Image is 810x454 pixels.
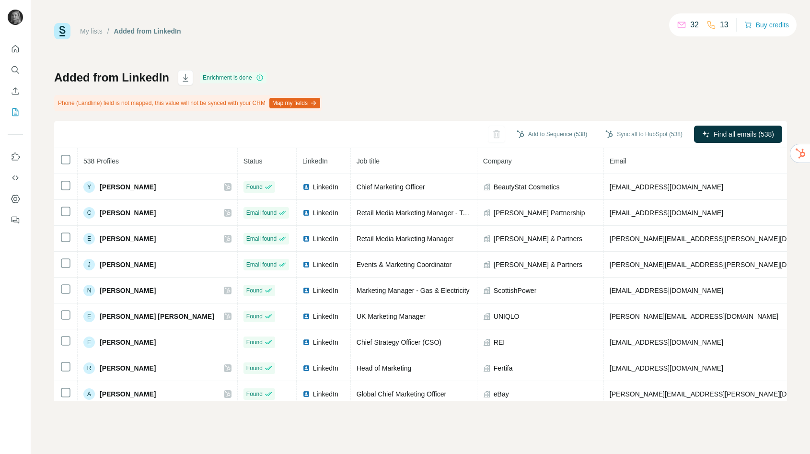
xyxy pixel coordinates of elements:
[494,312,520,321] span: UNIQLO
[302,338,310,346] img: LinkedIn logo
[83,311,95,322] div: E
[246,260,277,269] span: Email found
[243,157,263,165] span: Status
[100,389,156,399] span: [PERSON_NAME]
[107,26,109,36] li: /
[100,182,156,192] span: [PERSON_NAME]
[357,287,470,294] span: Marketing Manager - Gas & Electricity
[357,364,411,372] span: Head of Marketing
[357,157,380,165] span: Job title
[313,234,338,244] span: LinkedIn
[8,148,23,165] button: Use Surfe on LinkedIn
[483,157,512,165] span: Company
[302,364,310,372] img: LinkedIn logo
[744,18,789,32] button: Buy credits
[100,260,156,269] span: [PERSON_NAME]
[720,19,729,31] p: 13
[313,260,338,269] span: LinkedIn
[302,183,310,191] img: LinkedIn logo
[80,27,103,35] a: My lists
[494,363,513,373] span: Fertifa
[100,312,214,321] span: [PERSON_NAME] [PERSON_NAME]
[246,286,263,295] span: Found
[246,209,277,217] span: Email found
[313,208,338,218] span: LinkedIn
[302,235,310,243] img: LinkedIn logo
[8,40,23,58] button: Quick start
[246,183,263,191] span: Found
[83,388,95,400] div: A
[599,127,689,141] button: Sync all to HubSpot (538)
[83,337,95,348] div: E
[302,261,310,268] img: LinkedIn logo
[357,390,446,398] span: Global Chief Marketing Officer
[302,287,310,294] img: LinkedIn logo
[83,362,95,374] div: R
[313,389,338,399] span: LinkedIn
[100,338,156,347] span: [PERSON_NAME]
[83,233,95,244] div: E
[313,338,338,347] span: LinkedIn
[83,259,95,270] div: J
[313,312,338,321] span: LinkedIn
[8,190,23,208] button: Dashboard
[357,313,426,320] span: UK Marketing Manager
[714,129,774,139] span: Find all emails (538)
[100,234,156,244] span: [PERSON_NAME]
[357,235,453,243] span: Retail Media Marketing Manager
[54,70,169,85] h1: Added from LinkedIn
[690,19,699,31] p: 32
[494,182,560,192] span: BeautyStat Cosmetics
[200,72,266,83] div: Enrichment is done
[246,338,263,347] span: Found
[357,338,441,346] span: Chief Strategy Officer (CSO)
[610,157,626,165] span: Email
[100,208,156,218] span: [PERSON_NAME]
[246,390,263,398] span: Found
[54,23,70,39] img: Surfe Logo
[510,127,594,141] button: Add to Sequence (538)
[610,287,723,294] span: [EMAIL_ADDRESS][DOMAIN_NAME]
[694,126,782,143] button: Find all emails (538)
[83,157,119,165] span: 538 Profiles
[83,181,95,193] div: Y
[494,338,505,347] span: REI
[610,338,723,346] span: [EMAIL_ADDRESS][DOMAIN_NAME]
[302,157,328,165] span: LinkedIn
[8,61,23,79] button: Search
[302,209,310,217] img: LinkedIn logo
[313,286,338,295] span: LinkedIn
[313,182,338,192] span: LinkedIn
[494,234,582,244] span: [PERSON_NAME] & Partners
[246,234,277,243] span: Email found
[494,208,585,218] span: [PERSON_NAME] Partnership
[357,183,425,191] span: Chief Marketing Officer
[357,261,451,268] span: Events & Marketing Coordinator
[494,389,509,399] span: eBay
[313,363,338,373] span: LinkedIn
[8,169,23,186] button: Use Surfe API
[494,286,536,295] span: ScottishPower
[83,207,95,219] div: C
[610,183,723,191] span: [EMAIL_ADDRESS][DOMAIN_NAME]
[269,98,320,108] button: Map my fields
[8,82,23,100] button: Enrich CSV
[610,364,723,372] span: [EMAIL_ADDRESS][DOMAIN_NAME]
[83,285,95,296] div: N
[8,211,23,229] button: Feedback
[610,209,723,217] span: [EMAIL_ADDRESS][DOMAIN_NAME]
[8,104,23,121] button: My lists
[8,10,23,25] img: Avatar
[100,286,156,295] span: [PERSON_NAME]
[54,95,322,111] div: Phone (Landline) field is not mapped, this value will not be synced with your CRM
[246,364,263,373] span: Found
[114,26,181,36] div: Added from LinkedIn
[494,260,582,269] span: [PERSON_NAME] & Partners
[610,313,778,320] span: [PERSON_NAME][EMAIL_ADDRESS][DOMAIN_NAME]
[100,363,156,373] span: [PERSON_NAME]
[302,313,310,320] img: LinkedIn logo
[357,209,474,217] span: Retail Media Marketing Manager - Tech
[246,312,263,321] span: Found
[302,390,310,398] img: LinkedIn logo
